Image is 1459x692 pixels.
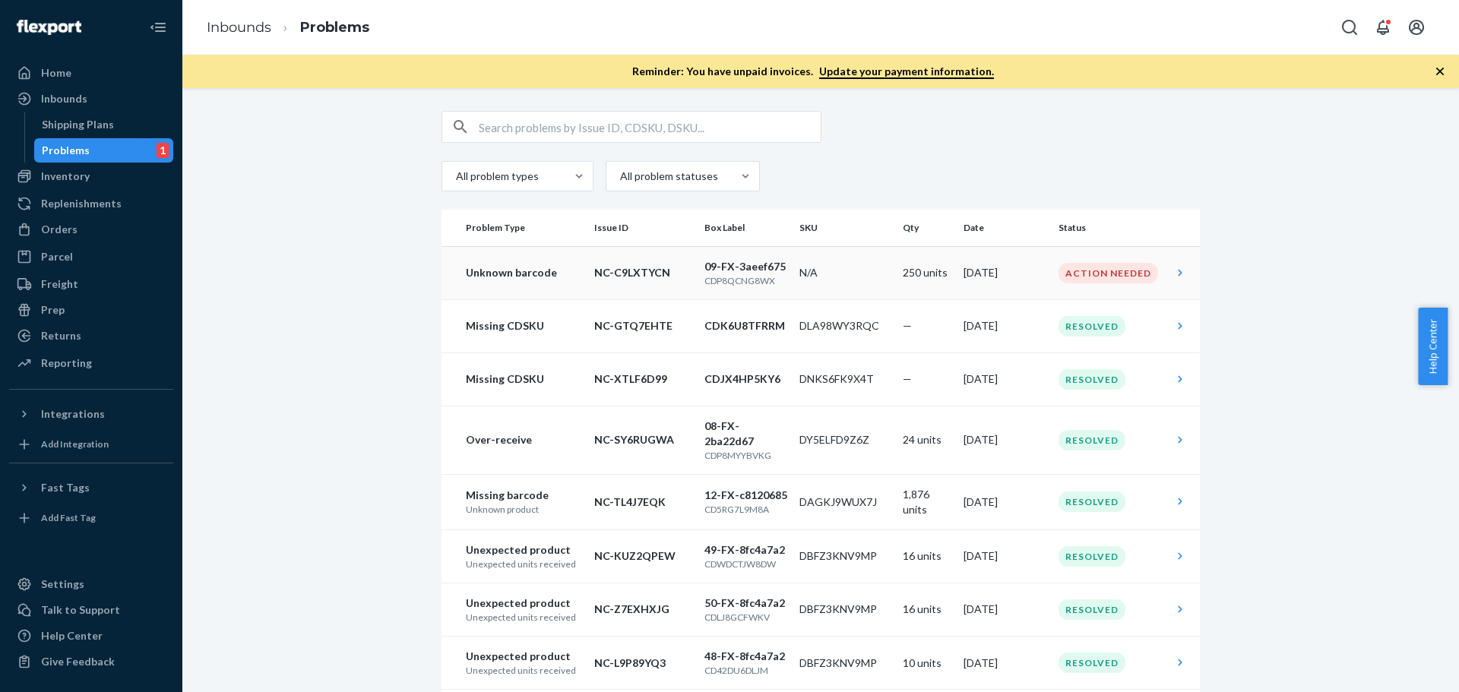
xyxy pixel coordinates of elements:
[1052,210,1166,246] th: Status
[793,637,897,690] td: DBFZ3KNV9MP
[466,596,582,611] p: Unexpected product
[41,480,90,495] div: Fast Tags
[466,649,582,664] p: Unexpected product
[1059,491,1125,512] div: Resolved
[34,138,174,163] a: Problems1
[704,371,787,387] p: CDJX4HP5KY6
[704,419,787,449] p: 08-FX-2ba22d67
[41,249,73,264] div: Parcel
[9,572,173,596] a: Settings
[466,265,582,280] p: Unknown barcode
[897,210,957,246] th: Qty
[957,474,1052,529] td: [DATE]
[704,259,787,274] p: 09-FX-3aeef675
[41,222,78,237] div: Orders
[9,245,173,269] a: Parcel
[957,406,1052,474] td: [DATE]
[704,542,787,558] p: 49-FX-8fc4a7a2
[793,352,897,406] td: DNKS6FK9X4T
[704,649,787,664] p: 48-FX-8fc4a7a2
[594,265,692,280] p: NC-C9LXTYCN
[819,65,994,79] a: Update your payment information.
[594,318,692,333] p: NC-GTQ7EHTE
[143,12,173,43] button: Close Navigation
[9,351,173,375] a: Reporting
[157,143,169,158] div: 1
[1059,653,1125,673] div: Resolved
[207,19,271,36] a: Inbounds
[594,495,692,510] p: NC-TL4J7EQK
[466,558,582,570] p: Unexpected units received
[466,371,582,387] p: Missing CDSKU
[1059,599,1125,620] div: Resolved
[9,217,173,242] a: Orders
[41,628,103,643] div: Help Center
[195,5,381,50] ol: breadcrumbs
[793,406,897,474] td: DY5ELFD9Z6Z
[41,438,109,450] div: Add Integration
[619,169,620,184] input: All problem statuses
[41,577,84,592] div: Settings
[41,302,65,318] div: Prep
[897,583,957,636] td: 16 units
[9,649,173,674] button: Give Feedback
[594,371,692,387] p: NC-XTLF6D99
[704,611,787,624] p: CDLJ8GCFWKV
[41,65,71,81] div: Home
[793,529,897,583] td: DBFZ3KNV9MP
[466,488,582,503] p: Missing barcode
[9,87,173,111] a: Inbounds
[793,210,897,246] th: SKU
[41,276,78,292] div: Freight
[704,558,787,570] p: CDWDCTJW8DW
[704,318,787,333] p: CDK6U8TFRRM
[957,352,1052,406] td: [DATE]
[1334,12,1365,43] button: Open Search Box
[9,272,173,296] a: Freight
[41,406,105,422] div: Integrations
[897,474,957,529] td: 1,876 units
[704,596,787,611] p: 50-FX-8fc4a7a2
[441,210,588,246] th: Problem Type
[897,246,957,299] td: 250 units
[704,503,787,516] p: CD5RG7L9M8A
[1401,12,1432,43] button: Open account menu
[704,449,787,462] p: CDP8MYYBVKG
[41,602,120,618] div: Talk to Support
[903,372,912,385] span: —
[897,637,957,690] td: 10 units
[1059,263,1158,283] div: Action Needed
[479,112,821,142] input: Search problems by Issue ID, CDSKU, DSKU...
[466,664,582,677] p: Unexpected units received
[9,324,173,348] a: Returns
[42,143,90,158] div: Problems
[9,164,173,188] a: Inventory
[1059,316,1125,337] div: Resolved
[9,402,173,426] button: Integrations
[594,602,692,617] p: NC-Z7EXHXJG
[9,191,173,216] a: Replenishments
[41,169,90,184] div: Inventory
[957,246,1052,299] td: [DATE]
[9,598,173,622] a: Talk to Support
[793,474,897,529] td: DAGKJ9WUX7J
[466,611,582,624] p: Unexpected units received
[594,432,692,447] p: NC-SY6RUGWA
[41,355,92,371] div: Reporting
[1418,308,1448,385] button: Help Center
[594,548,692,564] p: NC-KUZ2QPEW
[1059,546,1125,567] div: Resolved
[957,637,1052,690] td: [DATE]
[9,624,173,648] a: Help Center
[9,476,173,500] button: Fast Tags
[466,318,582,333] p: Missing CDSKU
[454,169,456,184] input: All problem types
[1368,12,1398,43] button: Open notifications
[793,299,897,352] td: DLA98WY3RQC
[41,91,87,106] div: Inbounds
[957,583,1052,636] td: [DATE]
[704,488,787,503] p: 12-FX-c8120685
[466,542,582,558] p: Unexpected product
[1059,430,1125,450] div: Resolved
